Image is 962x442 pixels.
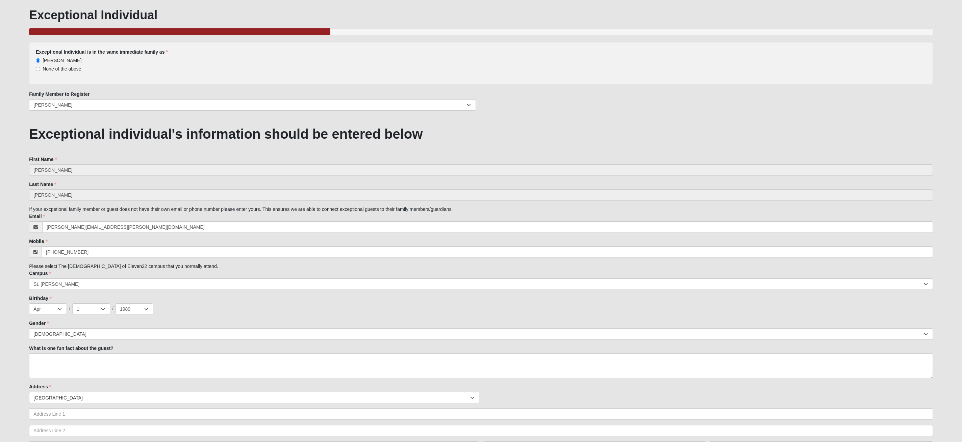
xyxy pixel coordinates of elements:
[29,295,52,302] label: Birthday
[29,383,51,390] label: Address
[29,320,49,327] label: Gender
[29,126,933,142] h2: Exceptional individual's information should be entered below
[36,58,40,63] input: [PERSON_NAME]
[112,305,113,312] span: /
[29,8,933,22] h1: Exceptional Individual
[29,91,90,98] label: Family Member to Register
[29,408,933,420] input: Address Line 1
[29,270,51,277] label: Campus
[29,181,56,188] label: Last Name
[69,305,70,312] span: /
[36,49,168,55] label: Exceptional Individual is in the same immediate family as
[29,425,933,436] input: Address Line 2
[43,58,81,63] span: [PERSON_NAME]
[29,213,45,220] label: Email
[36,67,40,71] input: None of the above
[43,66,81,72] span: None of the above
[29,238,47,245] label: Mobile
[29,345,113,352] label: What is one fun fact about the guest?
[33,392,470,404] span: [GEOGRAPHIC_DATA]
[29,156,57,163] label: First Name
